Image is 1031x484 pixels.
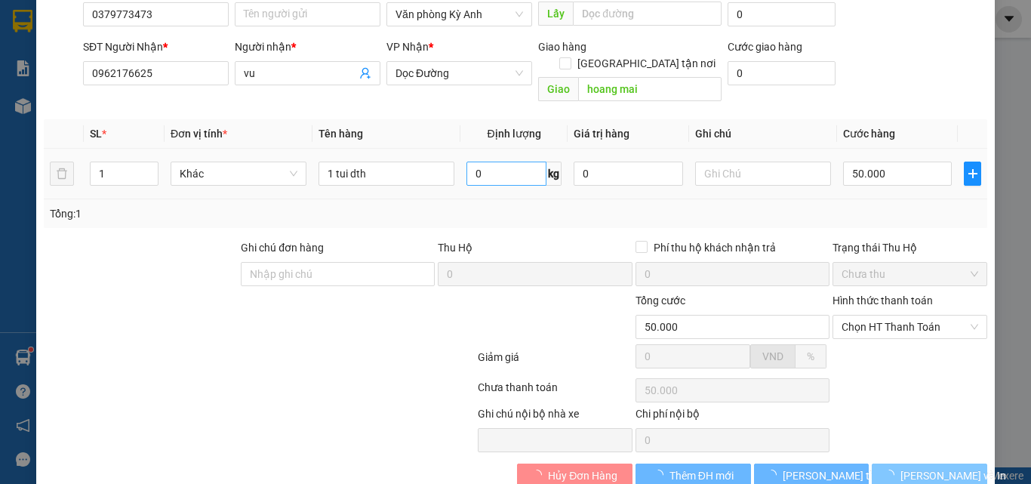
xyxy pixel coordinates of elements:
[83,39,229,55] div: SĐT Người Nhận
[807,350,814,362] span: %
[573,2,722,26] input: Dọc đường
[843,128,895,140] span: Cước hàng
[783,467,903,484] span: [PERSON_NAME] thay đổi
[531,470,548,480] span: loading
[538,2,573,26] span: Lấy
[478,405,632,428] div: Ghi chú nội bộ nhà xe
[636,294,685,307] span: Tổng cước
[689,119,837,149] th: Ghi chú
[884,470,900,480] span: loading
[762,350,783,362] span: VND
[90,128,102,140] span: SL
[395,62,523,85] span: Dọc Đường
[538,41,586,53] span: Giao hàng
[669,467,734,484] span: Thêm ĐH mới
[832,239,987,256] div: Trạng thái Thu Hộ
[235,39,380,55] div: Người nhận
[476,349,634,375] div: Giảm giá
[964,162,981,186] button: plus
[648,239,782,256] span: Phí thu hộ khách nhận trả
[636,405,829,428] div: Chi phí nội bộ
[574,128,629,140] span: Giá trị hàng
[241,242,324,254] label: Ghi chú đơn hàng
[571,55,722,72] span: [GEOGRAPHIC_DATA] tận nơi
[487,128,540,140] span: Định lượng
[842,263,978,285] span: Chưa thu
[695,162,831,186] input: Ghi Chú
[728,41,802,53] label: Cước giao hàng
[319,162,454,186] input: VD: Bàn, Ghế
[132,88,245,120] div: Nhận: Dọc Đường
[965,168,980,180] span: plus
[386,41,429,53] span: VP Nhận
[842,316,978,338] span: Chọn HT Thanh Toán
[728,2,836,26] input: Cước lấy hàng
[578,77,722,101] input: Dọc đường
[900,467,1006,484] span: [PERSON_NAME] và In
[546,162,562,186] span: kg
[395,3,523,26] span: Văn phòng Kỳ Anh
[438,242,472,254] span: Thu Hộ
[50,205,399,222] div: Tổng: 1
[832,294,933,307] label: Hình thức thanh toán
[11,88,125,120] div: Gửi: Văn phòng Kỳ Anh
[728,61,836,85] input: Cước giao hàng
[476,379,634,405] div: Chưa thanh toán
[319,128,363,140] span: Tên hàng
[359,67,371,79] span: user-add
[171,128,227,140] span: Đơn vị tính
[653,470,669,480] span: loading
[241,262,435,286] input: Ghi chú đơn hàng
[538,77,578,101] span: Giao
[180,162,297,185] span: Khác
[68,63,189,80] text: VPKA1308250321
[766,470,783,480] span: loading
[548,467,617,484] span: Hủy Đơn Hàng
[50,162,74,186] button: delete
